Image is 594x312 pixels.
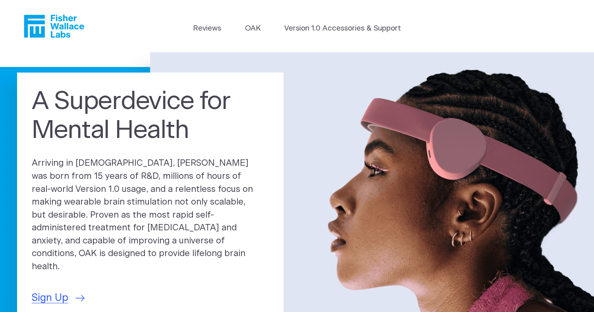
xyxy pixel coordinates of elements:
[32,87,269,145] h1: A Superdevice for Mental Health
[284,23,401,34] a: Version 1.0 Accessories & Support
[32,291,68,306] span: Sign Up
[32,157,269,273] p: Arriving in [DEMOGRAPHIC_DATA], [PERSON_NAME] was born from 15 years of R&D, millions of hours of...
[193,23,221,34] a: Reviews
[32,291,85,306] a: Sign Up
[24,15,84,38] a: Fisher Wallace
[245,23,261,34] a: OAK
